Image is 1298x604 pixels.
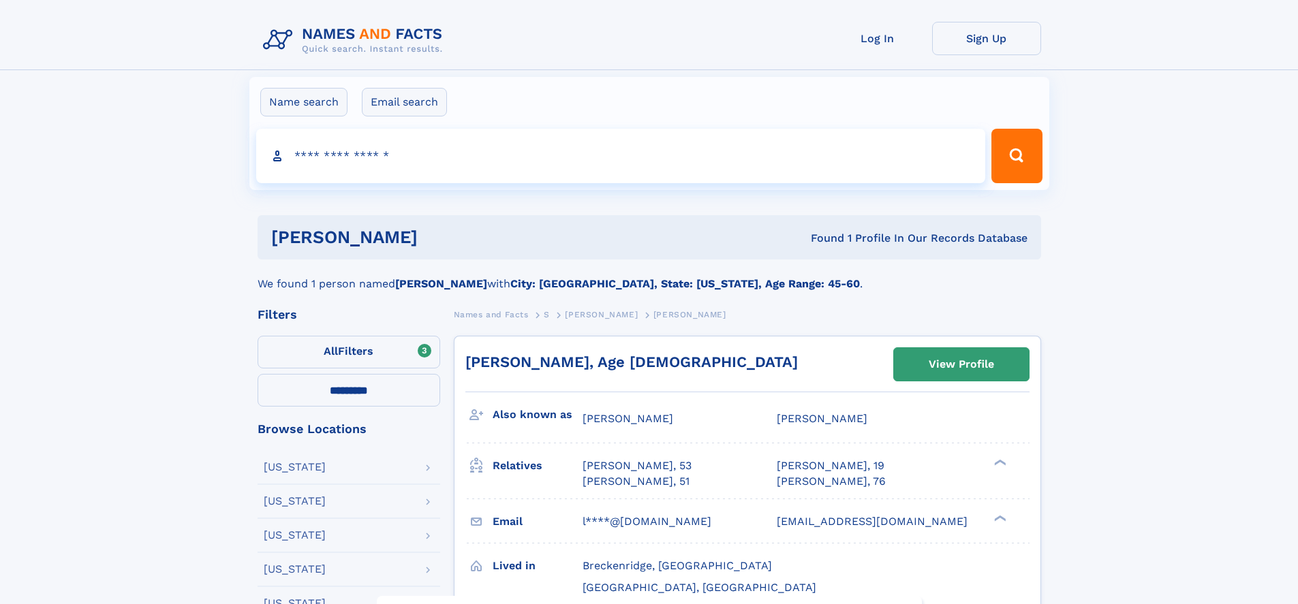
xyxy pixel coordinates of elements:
[493,454,583,477] h3: Relatives
[894,348,1029,381] a: View Profile
[777,474,886,489] a: [PERSON_NAME], 76
[991,458,1007,467] div: ❯
[777,515,968,528] span: [EMAIL_ADDRESS][DOMAIN_NAME]
[324,345,338,357] span: All
[258,22,454,59] img: Logo Names and Facts
[256,129,986,183] input: search input
[991,129,1042,183] button: Search Button
[653,310,726,319] span: [PERSON_NAME]
[544,306,550,323] a: S
[777,412,867,425] span: [PERSON_NAME]
[823,22,932,55] a: Log In
[260,88,347,116] label: Name search
[258,308,440,321] div: Filters
[777,458,884,473] a: [PERSON_NAME], 19
[565,310,638,319] span: [PERSON_NAME]
[583,559,772,572] span: Breckenridge, [GEOGRAPHIC_DATA]
[991,513,1007,522] div: ❯
[362,88,447,116] label: Email search
[583,458,692,473] a: [PERSON_NAME], 53
[565,306,638,323] a: [PERSON_NAME]
[395,277,487,290] b: [PERSON_NAME]
[544,310,550,319] span: S
[264,496,326,507] div: [US_STATE]
[258,423,440,435] div: Browse Locations
[583,412,673,425] span: [PERSON_NAME]
[583,474,690,489] a: [PERSON_NAME], 51
[493,403,583,426] h3: Also known as
[264,564,326,575] div: [US_STATE]
[258,336,440,368] label: Filters
[271,229,615,246] h1: [PERSON_NAME]
[264,530,326,541] div: [US_STATE]
[493,510,583,533] h3: Email
[454,306,529,323] a: Names and Facts
[493,554,583,577] h3: Lived in
[465,353,798,370] a: [PERSON_NAME], Age [DEMOGRAPHIC_DATA]
[258,259,1041,292] div: We found 1 person named with .
[583,581,816,594] span: [GEOGRAPHIC_DATA], [GEOGRAPHIC_DATA]
[510,277,860,290] b: City: [GEOGRAPHIC_DATA], State: [US_STATE], Age Range: 45-60
[932,22,1041,55] a: Sign Up
[614,231,1027,246] div: Found 1 Profile In Our Records Database
[929,349,994,380] div: View Profile
[264,462,326,473] div: [US_STATE]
